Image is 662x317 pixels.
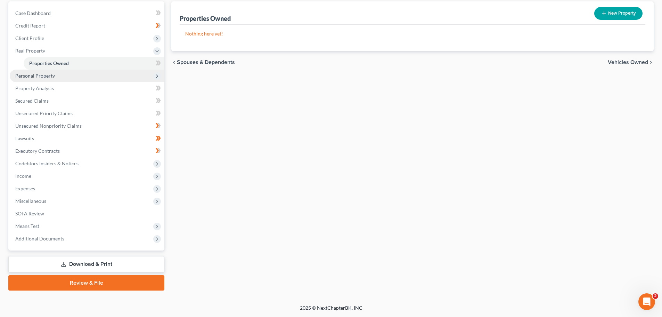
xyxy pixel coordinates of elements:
[594,7,643,20] button: New Property
[15,10,51,16] span: Case Dashboard
[648,60,654,65] i: chevron_right
[15,223,39,229] span: Means Test
[10,7,164,19] a: Case Dashboard
[133,304,529,317] div: 2025 © NextChapterBK, INC
[177,60,235,65] span: Spouses & Dependents
[8,256,164,272] a: Download & Print
[15,211,44,216] span: SOFA Review
[15,236,64,241] span: Additional Documents
[24,57,164,70] a: Properties Owned
[15,23,45,29] span: Credit Report
[15,160,79,166] span: Codebtors Insiders & Notices
[15,98,49,104] span: Secured Claims
[15,48,45,54] span: Real Property
[10,120,164,132] a: Unsecured Nonpriority Claims
[185,30,640,37] p: Nothing here yet!
[15,185,35,191] span: Expenses
[15,110,73,116] span: Unsecured Priority Claims
[10,19,164,32] a: Credit Report
[8,275,164,291] a: Review & File
[608,60,648,65] span: Vehicles Owned
[608,60,654,65] button: Vehicles Owned chevron_right
[10,145,164,157] a: Executory Contracts
[10,107,164,120] a: Unsecured Priority Claims
[10,207,164,220] a: SOFA Review
[638,293,655,310] iframe: Intercom live chat
[10,82,164,95] a: Property Analysis
[15,135,34,141] span: Lawsuits
[15,123,82,129] span: Unsecured Nonpriority Claims
[15,85,54,91] span: Property Analysis
[171,60,177,65] i: chevron_left
[171,60,235,65] button: chevron_left Spouses & Dependents
[653,293,658,299] span: 2
[10,132,164,145] a: Lawsuits
[180,14,231,23] div: Properties Owned
[15,173,31,179] span: Income
[15,198,46,204] span: Miscellaneous
[15,35,44,41] span: Client Profile
[15,148,60,154] span: Executory Contracts
[29,60,69,66] span: Properties Owned
[15,73,55,79] span: Personal Property
[10,95,164,107] a: Secured Claims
